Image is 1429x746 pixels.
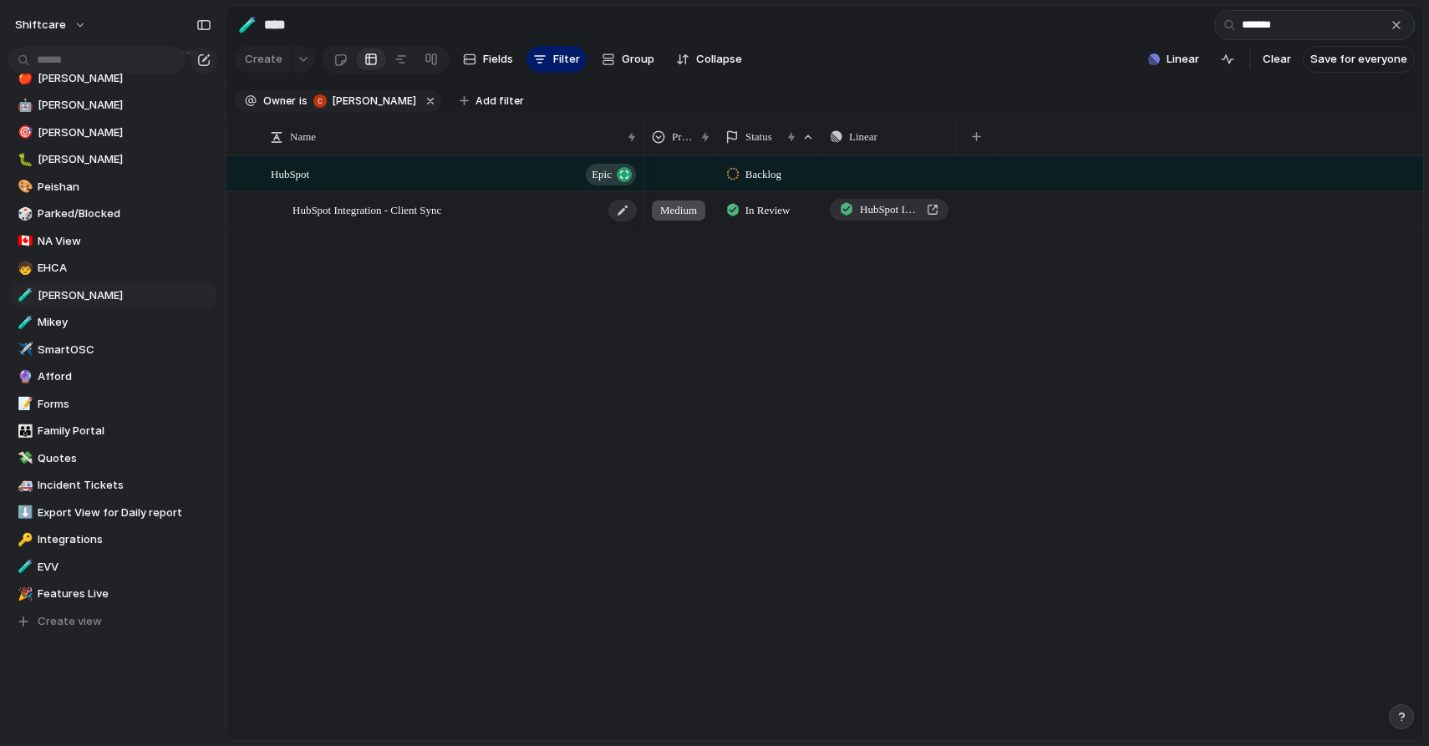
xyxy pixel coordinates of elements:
[38,206,211,222] span: Parked/Blocked
[586,164,636,185] button: Epic
[309,92,420,110] button: [PERSON_NAME]
[1263,51,1291,68] span: Clear
[18,205,29,224] div: 🎲
[592,163,612,186] span: Epic
[38,151,211,168] span: [PERSON_NAME]
[15,314,32,331] button: 🧪
[18,557,29,576] div: 🧪
[18,231,29,251] div: 🇨🇦
[745,166,781,183] span: Backlog
[8,364,217,389] a: 🔮Afford
[263,94,296,109] span: Owner
[8,337,217,363] a: ✈️SmartOSC
[290,129,316,145] span: Name
[8,175,217,200] div: 🎨Peishan
[475,94,524,109] span: Add filter
[8,310,217,335] a: 🧪Mikey
[8,256,217,281] a: 🧒EHCA
[672,129,694,145] span: Priority
[8,392,217,417] a: 📝Forms
[15,124,32,141] button: 🎯
[15,342,32,358] button: ✈️
[8,500,217,525] a: ⬇️Export View for Daily report
[8,527,217,552] a: 🔑Integrations
[15,396,32,413] button: 📝
[18,177,29,196] div: 🎨
[18,340,29,359] div: ✈️
[8,419,217,444] a: 👪Family Portal
[38,233,211,250] span: NA View
[38,477,211,494] span: Incident Tickets
[8,555,217,580] div: 🧪EVV
[18,259,29,278] div: 🧒
[849,129,877,145] span: Linear
[15,477,32,494] button: 🚑
[38,450,211,467] span: Quotes
[333,94,416,109] span: [PERSON_NAME]
[18,150,29,170] div: 🐛
[18,503,29,522] div: ⬇️
[15,179,32,195] button: 🎨
[238,13,257,36] div: 🧪
[8,446,217,471] a: 💸Quotes
[15,206,32,222] button: 🎲
[38,260,211,277] span: EHCA
[483,51,513,68] span: Fields
[456,46,520,73] button: Fields
[15,368,32,385] button: 🔮
[745,202,791,219] span: In Review
[696,51,742,68] span: Collapse
[38,342,211,358] span: SmartOSC
[15,531,32,548] button: 🔑
[18,286,29,305] div: 🧪
[15,559,32,576] button: 🧪
[15,17,66,33] span: shiftcare
[38,97,211,114] span: [PERSON_NAME]
[860,201,920,218] span: HubSpot Integration - Client Sync
[38,314,211,331] span: Mikey
[526,46,587,73] button: Filter
[1142,47,1206,72] button: Linear
[8,93,217,118] a: 🤖[PERSON_NAME]
[1167,51,1199,68] span: Linear
[15,423,32,439] button: 👪
[38,559,211,576] span: EVV
[38,531,211,548] span: Integrations
[8,581,217,606] div: 🎉Features Live
[553,51,580,68] span: Filter
[745,129,772,145] span: Status
[38,396,211,413] span: Forms
[15,450,32,467] button: 💸
[8,120,217,145] a: 🎯[PERSON_NAME]
[15,151,32,168] button: 🐛
[38,505,211,521] span: Export View for Daily report
[669,46,749,73] button: Collapse
[622,51,654,68] span: Group
[15,260,32,277] button: 🧒
[38,586,211,602] span: Features Live
[8,229,217,254] a: 🇨🇦NA View
[830,199,948,221] a: HubSpot Integration - Client Sync
[38,179,211,195] span: Peishan
[296,92,311,110] button: is
[15,505,32,521] button: ⬇️
[271,164,309,183] span: HubSpot
[8,147,217,172] a: 🐛[PERSON_NAME]
[38,70,211,87] span: [PERSON_NAME]
[8,473,217,498] a: 🚑Incident Tickets
[18,394,29,414] div: 📝
[8,283,217,308] div: 🧪[PERSON_NAME]
[8,609,217,634] button: Create view
[8,12,95,38] button: shiftcare
[1256,46,1298,73] button: Clear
